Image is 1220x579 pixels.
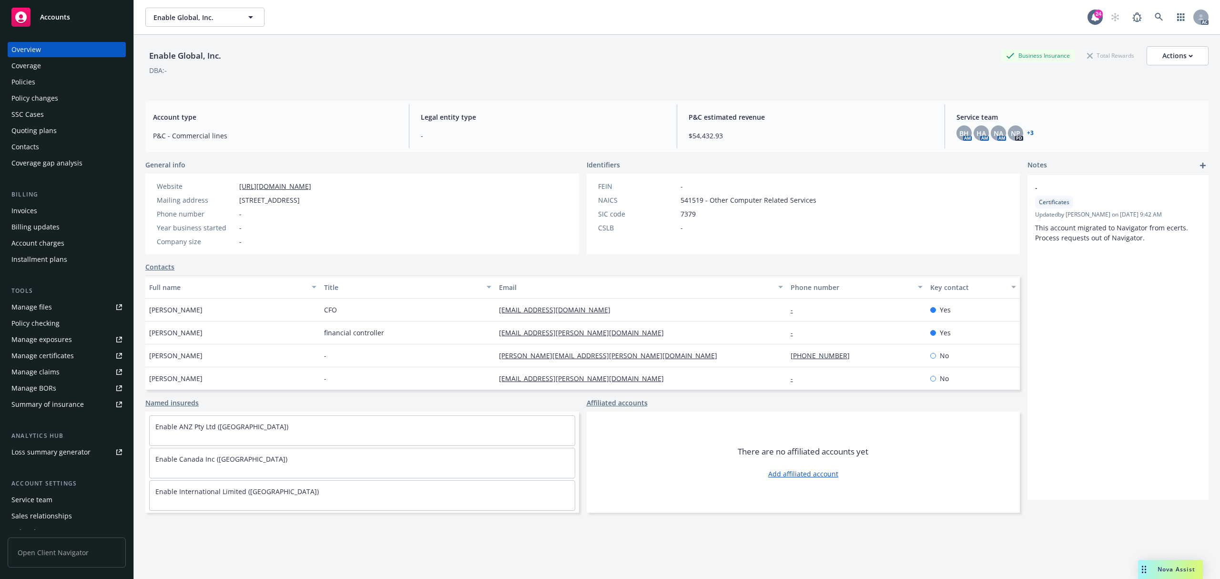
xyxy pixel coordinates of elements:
a: Loss summary generator [8,445,126,460]
span: Yes [940,305,951,315]
span: [PERSON_NAME] [149,305,203,315]
span: - [324,373,326,383]
button: Actions [1147,46,1209,65]
div: Loss summary generator [11,445,91,460]
div: Website [157,181,235,191]
span: HA [976,128,986,138]
span: - [421,131,665,141]
span: P&C estimated revenue [689,112,933,122]
div: Quoting plans [11,123,57,138]
span: 7379 [681,209,696,219]
a: Enable ANZ Pty Ltd ([GEOGRAPHIC_DATA]) [155,422,288,431]
span: [PERSON_NAME] [149,328,203,338]
div: Manage files [11,300,52,315]
span: - [239,237,242,247]
a: +3 [1027,130,1034,136]
button: Phone number [787,276,927,299]
a: [URL][DOMAIN_NAME] [239,182,311,191]
div: Phone number [157,209,235,219]
div: Sales relationships [11,508,72,524]
span: - [1035,183,1176,193]
div: Summary of insurance [11,397,84,412]
div: Policy checking [11,316,60,331]
div: Manage exposures [11,332,72,347]
a: [EMAIL_ADDRESS][PERSON_NAME][DOMAIN_NAME] [499,374,671,383]
span: NA [994,128,1003,138]
span: Account type [153,112,397,122]
a: Coverage [8,58,126,73]
div: Related accounts [11,525,66,540]
span: - [681,223,683,233]
div: -CertificatesUpdatedby [PERSON_NAME] on [DATE] 9:42 AMThis account migrated to Navigator from ece... [1027,175,1209,250]
button: Full name [145,276,320,299]
a: Contacts [145,262,174,272]
span: No [940,373,949,383]
div: DBA: - [149,65,167,75]
span: Enable Global, Inc. [153,12,236,22]
span: - [324,351,326,361]
a: Invoices [8,203,126,218]
a: Accounts [8,4,126,31]
span: 541519 - Other Computer Related Services [681,195,816,205]
div: Business Insurance [1001,50,1075,62]
div: Invoices [11,203,37,218]
span: Updated by [PERSON_NAME] on [DATE] 9:42 AM [1035,210,1201,219]
div: Billing updates [11,219,60,235]
div: Coverage [11,58,41,73]
div: Key contact [930,282,1006,292]
a: [EMAIL_ADDRESS][PERSON_NAME][DOMAIN_NAME] [499,328,671,337]
span: Yes [940,328,951,338]
div: Full name [149,282,306,292]
div: Manage BORs [11,381,56,396]
span: NP [1011,128,1020,138]
span: P&C - Commercial lines [153,131,397,141]
div: FEIN [598,181,677,191]
div: Contacts [11,139,39,155]
a: Service team [8,492,126,507]
div: Billing [8,190,126,199]
span: Nova Assist [1158,565,1195,573]
span: General info [145,160,185,170]
span: This account migrated to Navigator from ecerts. Process requests out of Navigator. [1035,223,1190,242]
a: Overview [8,42,126,57]
a: Sales relationships [8,508,126,524]
a: SSC Cases [8,107,126,122]
a: Enable International Limited ([GEOGRAPHIC_DATA]) [155,487,319,496]
a: Manage files [8,300,126,315]
div: Company size [157,237,235,247]
div: Policy changes [11,91,58,106]
div: 24 [1094,10,1103,18]
button: Title [320,276,495,299]
a: Related accounts [8,525,126,540]
a: Manage claims [8,364,126,380]
span: There are no affiliated accounts yet [738,446,868,457]
a: Billing updates [8,219,126,235]
a: Report a Bug [1128,8,1147,27]
a: Policy changes [8,91,126,106]
a: add [1197,160,1209,171]
span: - [681,181,683,191]
a: Switch app [1171,8,1190,27]
div: Year business started [157,223,235,233]
a: Manage exposures [8,332,126,347]
a: Summary of insurance [8,397,126,412]
span: Notes [1027,160,1047,171]
span: Service team [956,112,1201,122]
a: [EMAIL_ADDRESS][DOMAIN_NAME] [499,305,618,314]
a: Contacts [8,139,126,155]
div: Email [499,282,773,292]
button: Enable Global, Inc. [145,8,264,27]
a: Manage certificates [8,348,126,363]
span: Certificates [1039,198,1069,207]
span: - [239,209,242,219]
div: Account charges [11,236,64,251]
span: - [239,223,242,233]
a: Installment plans [8,252,126,267]
span: No [940,351,949,361]
span: Accounts [40,13,70,21]
a: - [791,374,801,383]
div: Analytics hub [8,431,126,441]
a: [PHONE_NUMBER] [791,351,857,360]
div: SSC Cases [11,107,44,122]
div: Manage claims [11,364,60,380]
